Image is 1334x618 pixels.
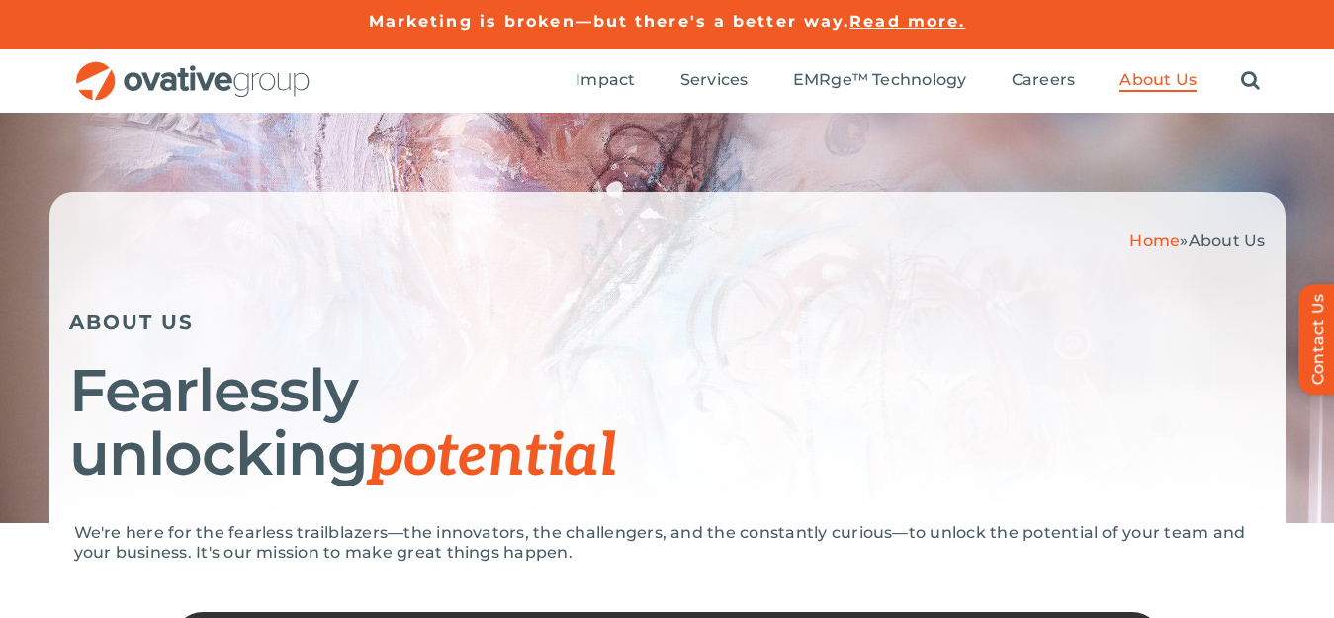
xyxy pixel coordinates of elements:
[1129,231,1265,250] span: »
[793,70,967,90] span: EMRge™ Technology
[369,12,850,31] a: Marketing is broken—but there's a better way.
[1189,231,1266,250] span: About Us
[576,70,635,90] span: Impact
[1119,70,1197,92] a: About Us
[74,59,311,78] a: OG_Full_horizontal_RGB
[1012,70,1076,92] a: Careers
[576,70,635,92] a: Impact
[368,421,616,492] span: potential
[69,359,1266,488] h1: Fearlessly unlocking
[1012,70,1076,90] span: Careers
[74,523,1261,563] p: We're here for the fearless trailblazers—the innovators, the challengers, and the constantly curi...
[793,70,967,92] a: EMRge™ Technology
[1119,70,1197,90] span: About Us
[849,12,965,31] a: Read more.
[680,70,749,90] span: Services
[1241,70,1260,92] a: Search
[680,70,749,92] a: Services
[576,49,1260,113] nav: Menu
[1129,231,1180,250] a: Home
[69,310,1266,334] h5: ABOUT US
